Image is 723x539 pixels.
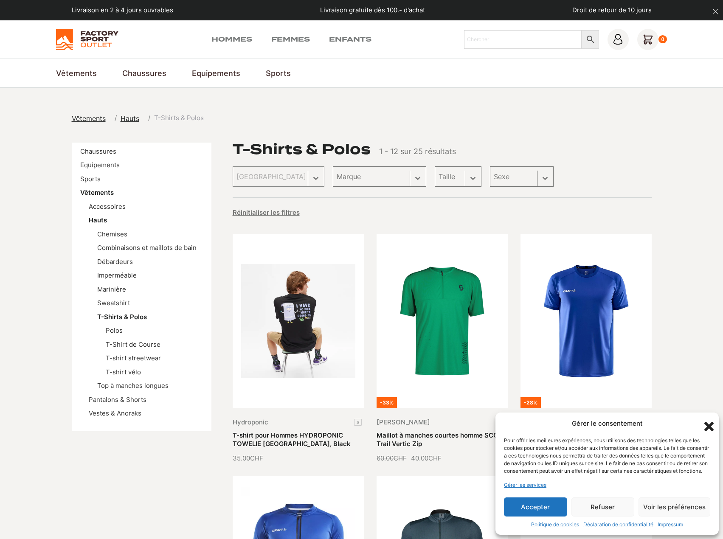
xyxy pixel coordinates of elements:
a: Chemises [97,230,127,238]
input: Chercher [464,30,582,49]
button: Voir les préférences [639,497,710,517]
a: Sports [80,175,101,183]
a: Combinaisons et maillots de bain [97,244,197,252]
button: Refuser [571,497,635,517]
a: Pantalons & Shorts [89,396,146,404]
div: 0 [658,35,667,44]
a: T-shirt vélo [106,368,141,376]
div: Pour offrir les meilleures expériences, nous utilisons des technologies telles que les cookies po... [504,437,709,475]
a: Sports [266,67,291,79]
button: dismiss [708,4,723,19]
a: T-shirt streetwear [106,354,161,362]
img: Factory Sport Outlet [56,29,118,50]
a: Sweatshirt [97,299,130,307]
a: Hauts [89,216,107,224]
a: Top à manches longues [97,382,169,390]
span: Hauts [121,114,139,123]
button: Accepter [504,497,567,517]
a: Imperméable [97,271,137,279]
a: Vêtements [56,67,97,79]
a: Gérer les services [504,481,546,489]
span: T-Shirts & Polos [154,113,204,123]
a: T-shirt pour Hommes HYDROPONIC TOWELIE [GEOGRAPHIC_DATA], Black [233,431,351,448]
a: Vêtements [80,188,114,197]
p: Droit de retour de 10 jours [572,6,652,15]
a: Enfants [329,34,371,45]
nav: breadcrumbs [72,113,204,124]
a: Vestes & Anoraks [89,409,141,417]
div: Fermer la boîte de dialogue [702,419,710,428]
p: Livraison en 2 à 4 jours ouvrables [72,6,173,15]
a: Marinière [97,285,126,293]
a: Déclaration de confidentialité [583,521,653,528]
a: T-Shirts & Polos [97,313,147,321]
a: Hommes [211,34,252,45]
a: Polos [106,326,123,334]
a: T-Shirt de Course [106,340,160,348]
a: Equipements [192,67,240,79]
a: Chaussures [80,147,116,155]
a: Equipements [80,161,120,169]
a: Vêtements [72,113,111,124]
a: Accessoires [89,202,126,211]
div: Gérer le consentement [572,419,643,429]
h1: T-Shirts & Polos [233,143,371,156]
a: Débardeurs [97,258,133,266]
span: Vêtements [72,114,106,123]
p: Livraison gratuite dès 100.- d'achat [320,6,425,15]
a: Femmes [271,34,310,45]
a: Chaussures [122,67,166,79]
a: Impressum [658,521,683,528]
a: Politique de cookies [531,521,579,528]
a: Maillot à manches courtes homme SCOTT Trail Vertic Zip [377,431,507,448]
a: Hauts [121,113,144,124]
